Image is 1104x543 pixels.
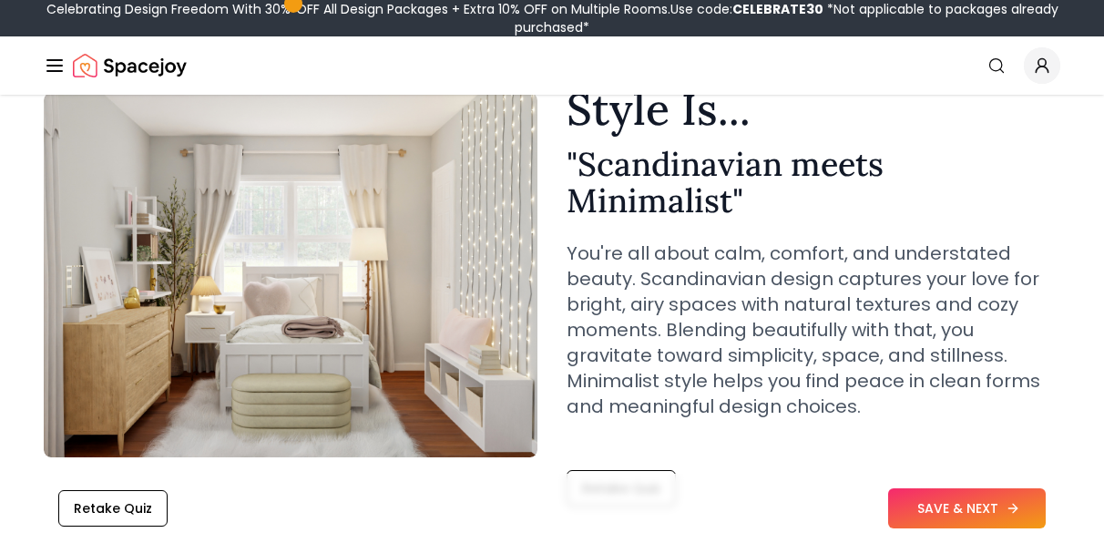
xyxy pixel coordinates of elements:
nav: Global [44,36,1060,95]
img: Spacejoy Logo [73,47,187,84]
button: Retake Quiz [58,490,168,527]
h1: Your Signature Style Is... [567,44,1060,131]
a: Spacejoy [73,47,187,84]
img: Scandinavian meets Minimalist Style Example [44,93,537,457]
h2: " Scandinavian meets Minimalist " [567,146,1060,219]
button: SAVE & NEXT [888,488,1046,528]
button: Retake Quiz [567,470,676,507]
p: You're all about calm, comfort, and understated beauty. Scandinavian design captures your love fo... [567,241,1060,419]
